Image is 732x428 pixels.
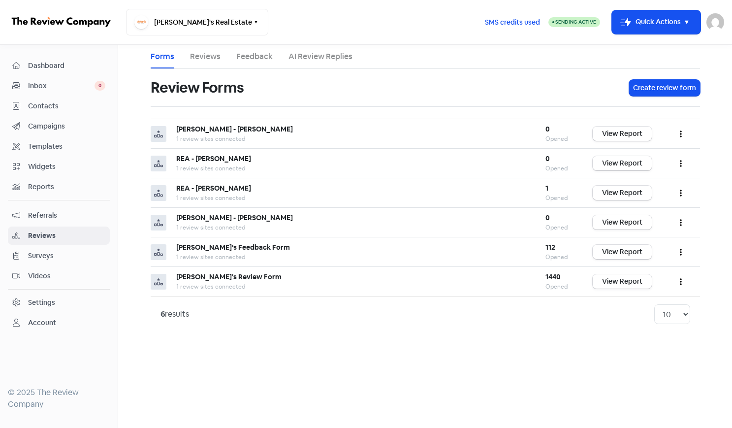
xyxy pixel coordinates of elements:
[706,13,724,31] img: User
[28,318,56,328] div: Account
[545,154,550,163] b: 0
[151,51,174,63] a: Forms
[176,213,293,222] b: [PERSON_NAME] - [PERSON_NAME]
[28,230,105,241] span: Reviews
[160,308,189,320] div: results
[8,267,110,285] a: Videos
[236,51,273,63] a: Feedback
[28,121,105,132] span: Campaigns
[593,127,652,141] a: View Report
[8,117,110,135] a: Campaigns
[485,17,540,28] span: SMS credits used
[545,194,573,202] div: Opened
[593,215,652,230] a: View Report
[176,243,290,252] b: [PERSON_NAME]'s Feedback Form
[545,223,573,232] div: Opened
[176,283,245,291] span: 1 review sites connected
[176,135,245,143] span: 1 review sites connected
[548,16,600,28] a: Sending Active
[126,9,268,35] button: [PERSON_NAME]'s Real Estate
[8,178,110,196] a: Reports
[8,158,110,176] a: Widgets
[176,194,245,202] span: 1 review sites connected
[593,245,652,259] a: View Report
[28,271,105,281] span: Videos
[545,213,550,222] b: 0
[8,387,110,410] div: © 2025 The Review Company
[545,243,555,252] b: 112
[288,51,352,63] a: AI Review Replies
[28,81,95,91] span: Inbox
[545,184,548,193] b: 1
[151,72,244,103] h1: Review Forms
[190,51,221,63] a: Reviews
[28,182,105,192] span: Reports
[176,272,282,281] b: [PERSON_NAME]'s Review Form
[8,247,110,265] a: Surveys
[8,314,110,332] a: Account
[8,227,110,245] a: Reviews
[28,101,105,111] span: Contacts
[593,274,652,289] a: View Report
[8,206,110,225] a: Referrals
[612,10,700,34] button: Quick Actions
[28,141,105,152] span: Templates
[28,297,55,308] div: Settings
[545,253,573,262] div: Opened
[593,156,652,170] a: View Report
[28,162,105,172] span: Widgets
[28,210,105,221] span: Referrals
[28,61,105,71] span: Dashboard
[176,154,251,163] b: REA - [PERSON_NAME]
[629,80,700,96] button: Create review form
[545,125,550,133] b: 0
[160,309,165,319] strong: 6
[8,137,110,156] a: Templates
[545,134,573,143] div: Opened
[593,186,652,200] a: View Report
[555,19,596,25] span: Sending Active
[545,164,573,173] div: Opened
[176,125,293,133] b: [PERSON_NAME] - [PERSON_NAME]
[176,224,245,231] span: 1 review sites connected
[28,251,105,261] span: Surveys
[477,16,548,27] a: SMS credits used
[545,272,561,281] b: 1440
[8,97,110,115] a: Contacts
[95,81,105,91] span: 0
[8,57,110,75] a: Dashboard
[176,253,245,261] span: 1 review sites connected
[8,294,110,312] a: Settings
[545,282,573,291] div: Opened
[8,77,110,95] a: Inbox 0
[176,184,251,193] b: REA - [PERSON_NAME]
[176,165,245,172] span: 1 review sites connected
